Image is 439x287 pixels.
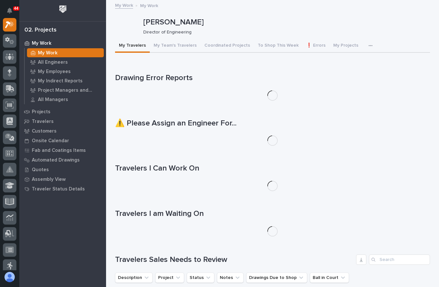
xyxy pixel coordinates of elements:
[32,128,57,134] p: Customers
[32,186,85,192] p: Traveler Status Details
[32,41,51,46] p: My Work
[143,18,427,27] p: [PERSON_NAME]
[32,138,69,144] p: Onsite Calendar
[310,273,349,283] button: Ball in Court
[38,88,101,93] p: Project Managers and Engineers
[25,58,106,67] a: All Engineers
[25,76,106,85] a: My Indirect Reports
[38,60,68,65] p: All Engineers
[19,184,106,194] a: Traveler Status Details
[32,148,86,153] p: Fab and Coatings Items
[187,273,214,283] button: Status
[155,273,184,283] button: Project
[19,136,106,145] a: Onsite Calendar
[32,109,50,115] p: Projects
[38,97,68,103] p: All Managers
[19,116,106,126] a: Travelers
[302,39,329,53] button: ❗ Errors
[19,107,106,116] a: Projects
[217,273,244,283] button: Notes
[19,155,106,165] a: Automated Drawings
[115,73,430,83] h1: Drawing Error Reports
[25,48,106,57] a: My Work
[32,119,54,125] p: Travelers
[115,1,133,9] a: My Work
[115,255,354,264] h1: Travelers Sales Needs to Review
[19,38,106,48] a: My Work
[8,8,16,18] div: Notifications44
[329,39,362,53] button: My Projects
[32,177,66,182] p: Assembly View
[115,39,150,53] button: My Travelers
[38,69,71,75] p: My Employees
[19,174,106,184] a: Assembly View
[25,86,106,95] a: Project Managers and Engineers
[254,39,302,53] button: To Shop This Week
[14,6,18,11] p: 44
[143,30,425,35] p: Director of Engineering
[38,78,83,84] p: My Indirect Reports
[150,39,201,53] button: My Team's Travelers
[115,164,430,173] h1: Travelers I Can Work On
[3,4,16,17] button: Notifications
[32,157,80,163] p: Automated Drawings
[201,39,254,53] button: Coordinated Projects
[19,126,106,136] a: Customers
[140,2,158,9] p: My Work
[115,273,153,283] button: Description
[3,270,16,284] button: users-avatar
[19,145,106,155] a: Fab and Coatings Items
[38,50,58,56] p: My Work
[115,209,430,218] h1: Travelers I am Waiting On
[24,27,57,34] div: 02. Projects
[32,167,49,173] p: Quotes
[115,119,430,128] h1: ⚠️ Please Assign an Engineer For...
[19,165,106,174] a: Quotes
[25,67,106,76] a: My Employees
[369,255,430,265] input: Search
[246,273,307,283] button: Drawings Due to Shop
[57,3,69,15] img: Workspace Logo
[25,95,106,104] a: All Managers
